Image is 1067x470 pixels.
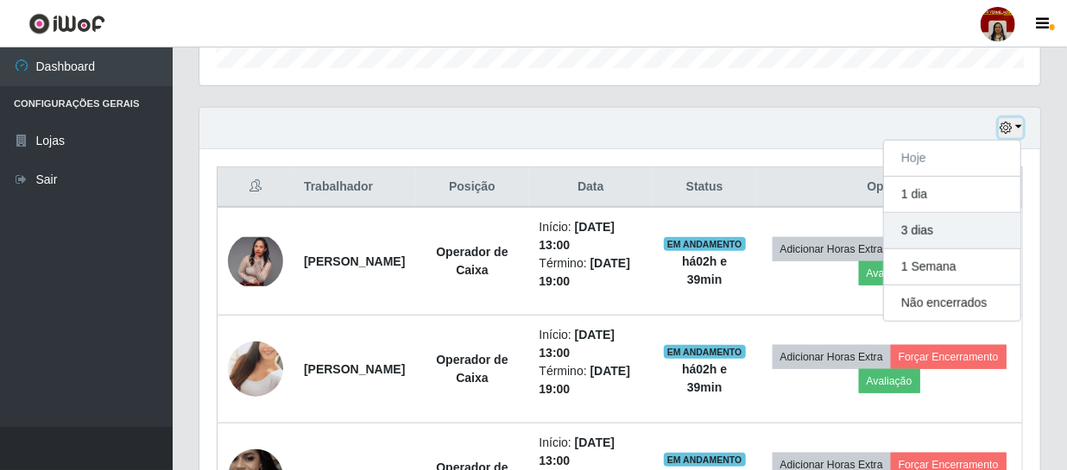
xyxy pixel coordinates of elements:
strong: [PERSON_NAME] [304,254,405,268]
span: EM ANDAMENTO [664,345,746,359]
button: Adicionar Horas Extra [773,345,891,369]
th: Status [653,167,756,208]
li: Término: [540,362,643,398]
time: [DATE] 13:00 [540,436,616,467]
img: 1757512540687.jpeg [228,237,283,286]
strong: Operador de Caixa [436,353,508,385]
span: EM ANDAMENTO [664,237,746,251]
button: 3 dias [884,213,1020,249]
button: Avaliação [859,261,920,285]
strong: [PERSON_NAME] [304,362,405,376]
button: 1 dia [884,177,1020,213]
button: Adicionar Horas Extra [773,237,891,261]
th: Trabalhador [294,167,415,208]
button: Avaliação [859,369,920,393]
li: Início: [540,434,643,470]
span: EM ANDAMENTO [664,453,746,467]
li: Término: [540,254,643,291]
strong: há 02 h e 39 min [682,254,727,286]
th: Opções [756,167,1022,208]
img: CoreUI Logo [28,13,105,34]
time: [DATE] 13:00 [540,220,616,252]
button: Forçar Encerramento [891,345,1007,369]
button: Não encerrados [884,285,1020,321]
th: Data [529,167,653,208]
strong: há 02 h e 39 min [682,362,727,394]
strong: Operador de Caixa [436,245,508,277]
th: Posição [415,167,528,208]
li: Início: [540,218,643,254]
img: 1749153095661.jpeg [228,320,283,418]
button: Hoje [884,141,1020,177]
time: [DATE] 13:00 [540,328,616,360]
button: 1 Semana [884,249,1020,285]
li: Início: [540,326,643,362]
